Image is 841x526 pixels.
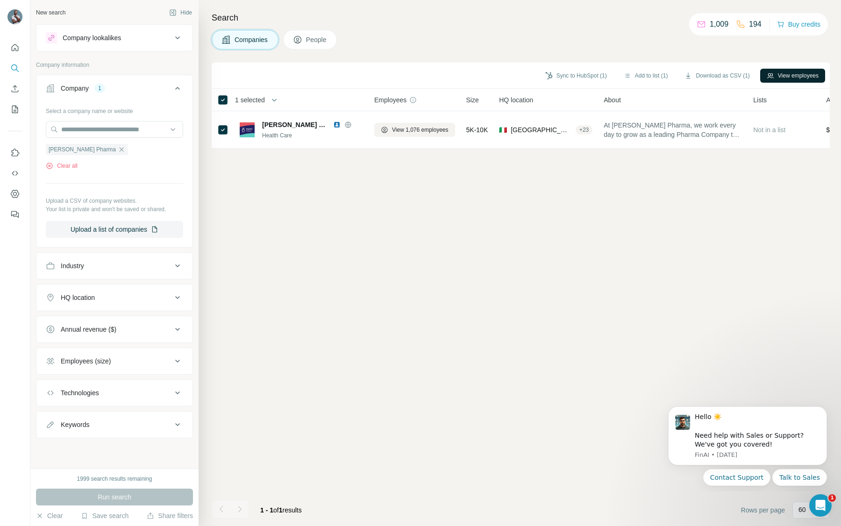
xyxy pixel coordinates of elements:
button: Industry [36,255,192,277]
h4: Search [212,11,830,24]
button: Add to list (1) [617,69,675,83]
p: 60 [798,505,806,514]
button: My lists [7,101,22,118]
button: Upload a list of companies [46,221,183,238]
button: Use Surfe on LinkedIn [7,144,22,161]
button: Clear [36,511,63,520]
div: Select a company name or website [46,103,183,115]
span: of [273,506,279,514]
div: Health Care [262,131,363,140]
span: 1 selected [235,95,265,105]
span: Companies [235,35,269,44]
button: Company1 [36,77,192,103]
span: Not in a list [753,126,785,134]
span: [GEOGRAPHIC_DATA], [GEOGRAPHIC_DATA] [511,125,572,135]
div: Company [61,84,89,93]
span: results [260,506,302,514]
div: Employees (size) [61,356,111,366]
button: Company lookalikes [36,27,192,49]
p: 1,009 [710,19,728,30]
div: Annual revenue ($) [61,325,116,334]
p: Upload a CSV of company websites. [46,197,183,205]
div: New search [36,8,65,17]
button: Quick start [7,39,22,56]
span: 🇮🇹 [499,125,507,135]
img: Logo of Angelini Pharma [240,122,255,137]
button: View employees [760,69,825,83]
span: 1 [279,506,283,514]
button: Download as CSV (1) [678,69,756,83]
span: Employees [374,95,406,105]
p: Company information [36,61,193,69]
span: HQ location [499,95,533,105]
div: Technologies [61,388,99,398]
button: Annual revenue ($) [36,318,192,341]
div: Industry [61,261,84,270]
button: Use Surfe API [7,165,22,182]
button: Technologies [36,382,192,404]
span: 5K-10K [466,125,488,135]
div: Company lookalikes [63,33,121,43]
button: Keywords [36,413,192,436]
div: 1999 search results remaining [77,475,152,483]
button: Hide [163,6,199,20]
button: Search [7,60,22,77]
button: Employees (size) [36,350,192,372]
span: People [306,35,328,44]
span: 1 - 1 [260,506,273,514]
iframe: Intercom notifications message [654,398,841,491]
button: Share filters [147,511,193,520]
span: 1 [828,494,836,502]
button: Buy credits [777,18,820,31]
span: Size [466,95,479,105]
span: Lists [753,95,767,105]
button: Dashboard [7,185,22,202]
div: Keywords [61,420,89,429]
span: [PERSON_NAME] Pharma [49,145,116,154]
button: Clear all [46,162,78,170]
span: About [604,95,621,105]
button: View 1,076 employees [374,123,455,137]
button: Feedback [7,206,22,223]
span: View 1,076 employees [392,126,449,134]
div: 1 [94,84,105,92]
button: Enrich CSV [7,80,22,97]
span: [PERSON_NAME] Pharma [262,120,328,129]
div: + 23 [576,126,592,134]
p: Your list is private and won't be saved or shared. [46,205,183,213]
img: Avatar [7,9,22,24]
span: At [PERSON_NAME] Pharma, we work every day to grow as a leading Pharma Company that makes a diffe... [604,121,742,139]
p: 194 [749,19,762,30]
iframe: Intercom live chat [809,494,832,517]
img: LinkedIn logo [333,121,341,128]
div: HQ location [61,293,95,302]
button: Save search [81,511,128,520]
span: Rows per page [741,505,785,515]
button: HQ location [36,286,192,309]
button: Sync to HubSpot (1) [539,69,613,83]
